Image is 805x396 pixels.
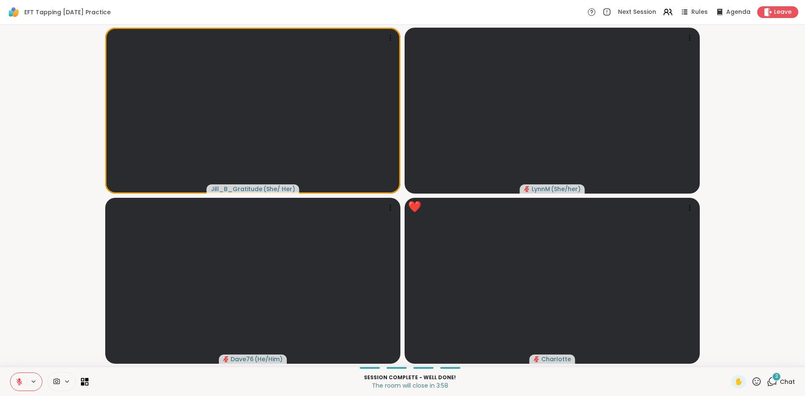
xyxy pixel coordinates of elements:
[735,377,743,387] span: ✋
[618,8,656,16] span: Next Session
[211,185,262,193] span: Jill_B_Gratitude
[775,373,778,380] span: 3
[93,374,726,381] p: Session Complete - well done!
[532,185,550,193] span: LynnM
[263,185,295,193] span: ( She/ Her )
[93,381,726,390] p: The room will close in 3:58
[231,355,254,363] span: Dave76
[534,356,540,362] span: audio-muted
[726,8,750,16] span: Agenda
[524,186,530,192] span: audio-muted
[223,356,229,362] span: audio-muted
[780,378,795,386] span: Chat
[254,355,283,363] span: ( He/Him )
[24,8,111,16] span: EFT Tapping [DATE] Practice
[7,5,21,19] img: ShareWell Logomark
[541,355,571,363] span: CharIotte
[408,199,421,215] div: ❤️
[691,8,708,16] span: Rules
[551,185,581,193] span: ( She/her )
[774,8,792,16] span: Leave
